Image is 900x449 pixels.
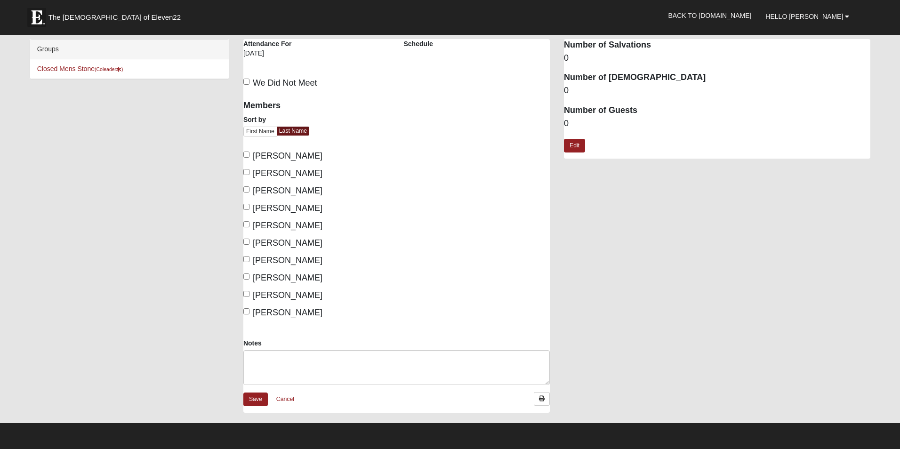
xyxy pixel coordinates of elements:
[564,139,585,152] a: Edit
[243,256,249,262] input: [PERSON_NAME]
[758,5,856,28] a: Hello [PERSON_NAME]
[253,186,322,195] span: [PERSON_NAME]
[564,85,870,97] dd: 0
[243,308,249,314] input: [PERSON_NAME]
[243,115,266,124] label: Sort by
[564,118,870,130] dd: 0
[253,221,322,230] span: [PERSON_NAME]
[564,72,870,84] dt: Number of [DEMOGRAPHIC_DATA]
[564,52,870,64] dd: 0
[243,127,277,136] a: First Name
[253,151,322,160] span: [PERSON_NAME]
[253,238,322,248] span: [PERSON_NAME]
[37,65,123,72] a: Closed Mens Stone(Coleader)
[243,101,390,111] h4: Members
[243,186,249,192] input: [PERSON_NAME]
[253,203,322,213] span: [PERSON_NAME]
[243,48,309,64] div: [DATE]
[243,39,292,48] label: Attendance For
[243,338,262,348] label: Notes
[243,221,249,227] input: [PERSON_NAME]
[661,4,759,27] a: Back to [DOMAIN_NAME]
[243,204,249,210] input: [PERSON_NAME]
[95,66,123,72] small: (Coleader )
[23,3,211,27] a: The [DEMOGRAPHIC_DATA] of Eleven22
[243,79,249,85] input: We Did Not Meet
[243,291,249,297] input: [PERSON_NAME]
[534,392,550,406] a: Print Attendance Roster
[243,152,249,158] input: [PERSON_NAME]
[253,290,322,300] span: [PERSON_NAME]
[30,40,229,59] div: Groups
[564,104,870,117] dt: Number of Guests
[253,78,317,88] span: We Did Not Meet
[403,39,433,48] label: Schedule
[277,127,309,136] a: Last Name
[243,273,249,280] input: [PERSON_NAME]
[270,392,300,407] a: Cancel
[253,256,322,265] span: [PERSON_NAME]
[243,239,249,245] input: [PERSON_NAME]
[564,39,870,51] dt: Number of Salvations
[253,168,322,178] span: [PERSON_NAME]
[27,8,46,27] img: Eleven22 logo
[253,273,322,282] span: [PERSON_NAME]
[253,308,322,317] span: [PERSON_NAME]
[243,393,268,406] a: Save
[48,13,181,22] span: The [DEMOGRAPHIC_DATA] of Eleven22
[243,169,249,175] input: [PERSON_NAME]
[765,13,843,20] span: Hello [PERSON_NAME]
